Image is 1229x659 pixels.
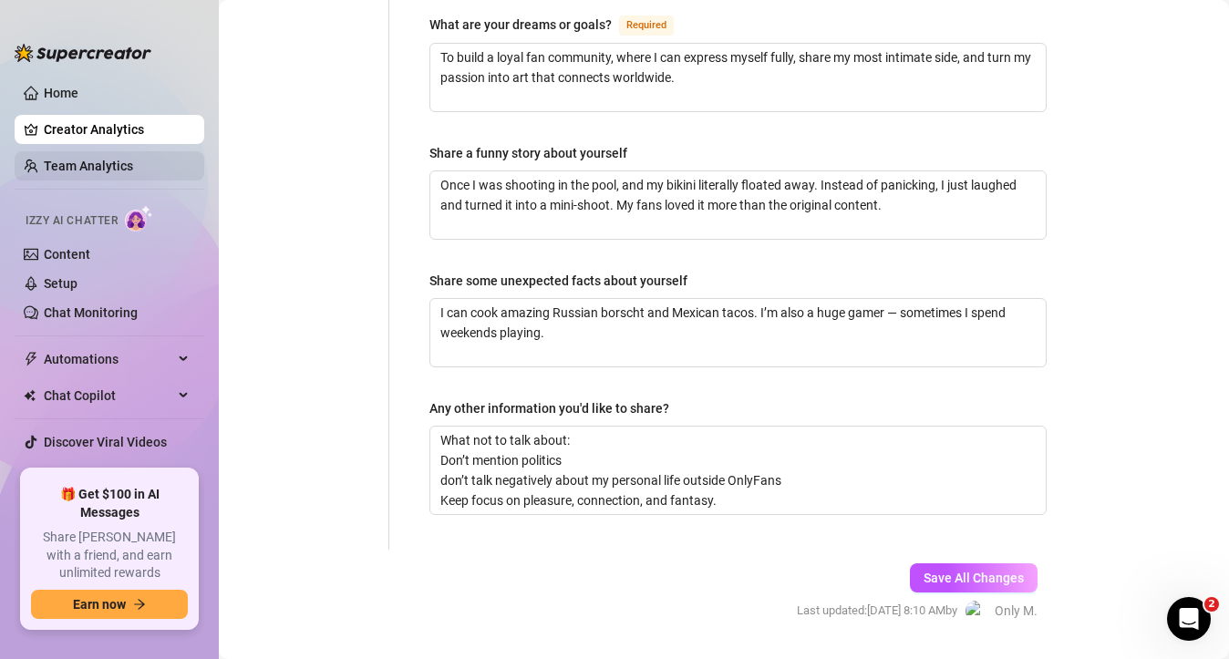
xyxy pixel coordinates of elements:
a: Setup [44,276,77,291]
img: Only Models [966,601,986,622]
span: Save All Changes [924,571,1024,585]
textarea: Share a funny story about yourself [430,171,1046,239]
textarea: Any other information you'd like to share? [430,427,1046,514]
img: AI Chatter [125,205,153,232]
span: thunderbolt [24,352,38,366]
span: Automations [44,345,173,374]
a: Discover Viral Videos [44,435,167,449]
button: Earn nowarrow-right [31,590,188,619]
label: Share a funny story about yourself [429,143,640,163]
a: Content [44,247,90,262]
span: Only M. [995,601,1038,621]
div: What are your dreams or goals? [429,15,612,35]
span: arrow-right [133,598,146,611]
img: Chat Copilot [24,389,36,402]
div: Any other information you'd like to share? [429,398,669,418]
a: Home [44,86,78,100]
a: Team Analytics [44,159,133,173]
button: Save All Changes [910,563,1038,592]
div: Share a funny story about yourself [429,143,627,163]
label: Any other information you'd like to share? [429,398,682,418]
textarea: What are your dreams or goals? [430,44,1046,111]
span: Chat Copilot [44,381,173,410]
label: Share some unexpected facts about yourself [429,271,700,291]
a: Creator Analytics [44,115,190,144]
span: Earn now [73,597,126,612]
span: Share [PERSON_NAME] with a friend, and earn unlimited rewards [31,529,188,582]
label: What are your dreams or goals? [429,14,694,36]
iframe: Intercom live chat [1167,597,1211,641]
span: Last updated: [DATE] 8:10 AM by [797,602,957,620]
textarea: Share some unexpected facts about yourself [430,299,1046,366]
span: 2 [1204,597,1219,612]
div: Share some unexpected facts about yourself [429,271,687,291]
span: Required [619,15,674,36]
span: 🎁 Get $100 in AI Messages [31,486,188,521]
a: Chat Monitoring [44,305,138,320]
img: logo-BBDzfeDw.svg [15,44,151,62]
span: Izzy AI Chatter [26,212,118,230]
